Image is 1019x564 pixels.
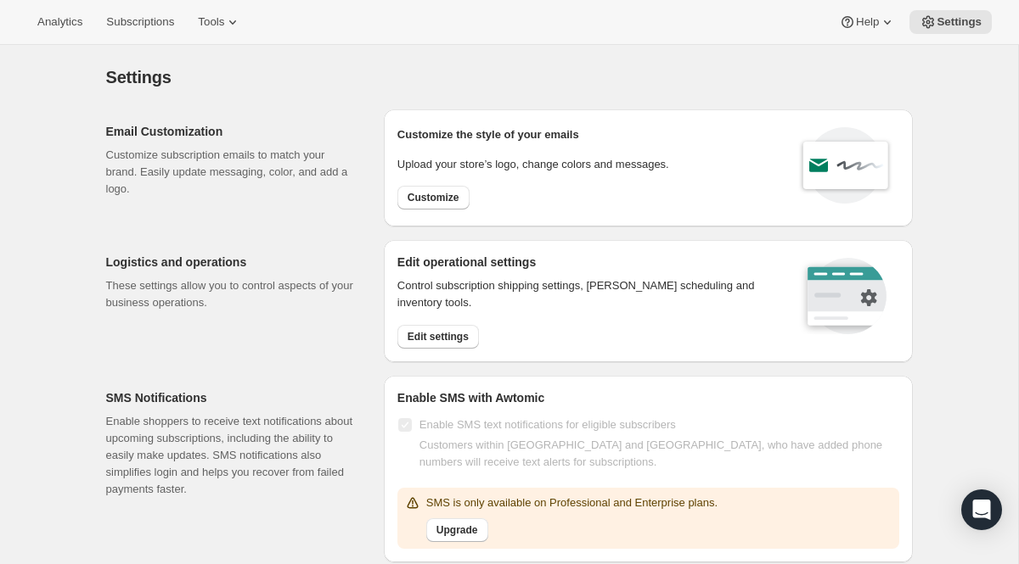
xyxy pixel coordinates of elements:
button: Subscriptions [96,10,184,34]
span: Tools [198,15,224,29]
button: Upgrade [426,518,488,542]
span: Help [856,15,879,29]
button: Edit settings [397,325,479,349]
p: These settings allow you to control aspects of your business operations. [106,277,357,311]
span: Analytics [37,15,82,29]
p: Upload your store’s logo, change colors and messages. [397,156,669,173]
button: Customize [397,186,470,209]
p: SMS is only available on Professional and Enterprise plans. [426,494,718,511]
span: Customers within [GEOGRAPHIC_DATA] and [GEOGRAPHIC_DATA], who have added phone numbers will recei... [419,438,882,468]
span: Customize [408,191,459,204]
button: Help [829,10,906,34]
h2: SMS Notifications [106,389,357,406]
span: Upgrade [436,523,478,537]
span: Settings [937,15,982,29]
h2: Enable SMS with Awtomic [397,389,899,406]
p: Customize subscription emails to match your brand. Easily update messaging, color, and add a logo. [106,147,357,198]
p: Control subscription shipping settings, [PERSON_NAME] scheduling and inventory tools. [397,277,777,311]
p: Customize the style of your emails [397,126,579,143]
button: Settings [909,10,992,34]
span: Subscriptions [106,15,174,29]
h2: Logistics and operations [106,254,357,271]
span: Enable SMS text notifications for eligible subscribers [419,418,676,431]
span: Settings [106,68,172,87]
span: Edit settings [408,330,469,343]
h2: Email Customization [106,123,357,140]
h2: Edit operational settings [397,254,777,271]
button: Tools [188,10,251,34]
button: Analytics [27,10,93,34]
div: Open Intercom Messenger [961,489,1002,530]
p: Enable shoppers to receive text notifications about upcoming subscriptions, including the ability... [106,413,357,498]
